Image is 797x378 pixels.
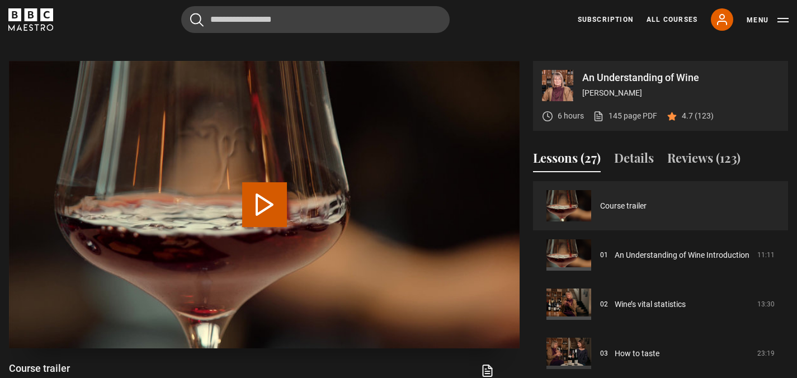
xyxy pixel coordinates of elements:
a: All Courses [647,15,697,25]
input: Search [181,6,450,33]
a: Subscription [578,15,633,25]
a: An Understanding of Wine Introduction [615,249,749,261]
button: Play Video [242,182,287,227]
button: Lessons (27) [533,149,601,172]
p: 4.7 (123) [682,110,714,122]
a: Course trailer [600,200,647,212]
video-js: Video Player [9,61,520,348]
p: An Understanding of Wine [582,73,779,83]
a: 145 page PDF [593,110,657,122]
button: Reviews (123) [667,149,741,172]
h1: Course trailer [9,362,104,375]
p: [PERSON_NAME] [582,87,779,99]
button: Toggle navigation [747,15,789,26]
p: 6 hours [558,110,584,122]
a: Wine’s vital statistics​ [615,299,686,310]
button: Submit the search query [190,13,204,27]
a: How to taste​ [615,348,659,360]
button: Details [614,149,654,172]
svg: BBC Maestro [8,8,53,31]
